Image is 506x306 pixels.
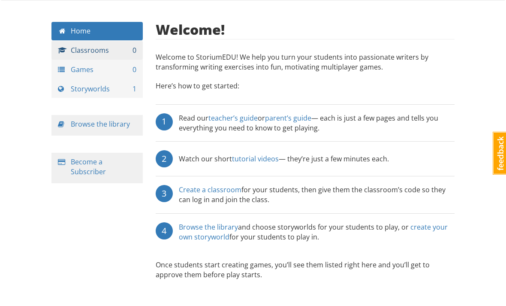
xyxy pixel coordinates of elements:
p: Here’s how to get started: [156,81,455,100]
div: Read our or — each is just a few pages and tells you everything you need to know to get playing. [179,113,455,133]
p: Welcome to StoriumEDU! We help you turn your students into passionate writers by transforming wri... [156,52,455,76]
div: 3 [156,185,173,202]
h2: Welcome! [156,22,225,37]
div: for your students, then give them the classroom’s code so they can log in and join the class. [179,185,455,205]
a: Games 0 [51,61,143,79]
a: tutorial videos [232,154,279,164]
div: 4 [156,222,173,239]
div: and choose storyworlds for your students to play, or for your students to play in. [179,222,455,242]
span: 1 [133,84,136,94]
div: Watch our short — they’re just a few minutes each. [179,150,389,167]
a: Create a classroom [179,185,241,194]
a: Browse the library [71,119,130,129]
a: parent’s guide [265,113,311,123]
a: Browse the library [179,222,238,232]
span: 0 [133,45,136,55]
a: Become a Subscriber [71,157,106,176]
a: Home [51,22,143,40]
div: 1 [156,113,173,130]
a: teacher’s guide [208,113,258,123]
span: 0 [133,65,136,75]
div: 2 [156,150,173,167]
a: Storyworlds 1 [51,80,143,98]
a: create your own storyworld [179,222,448,242]
a: Classrooms 0 [51,41,143,60]
p: Once students start creating games, you’ll see them listed right here and you’ll get to approve t... [156,260,455,280]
